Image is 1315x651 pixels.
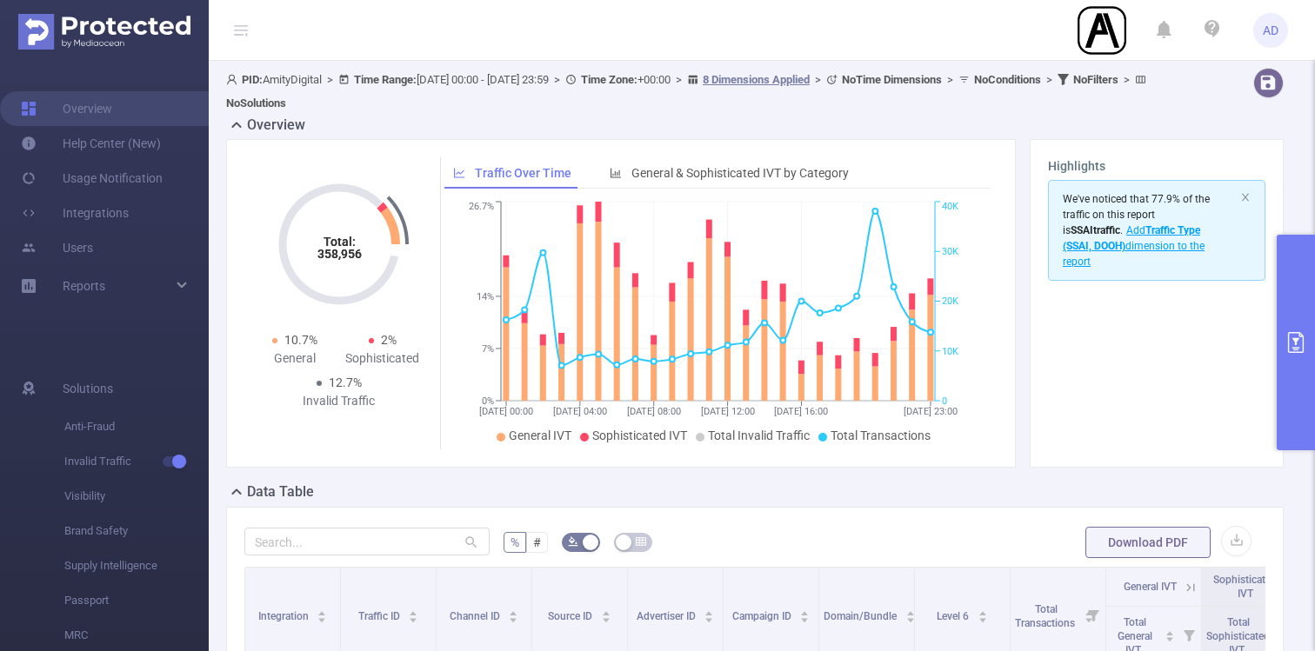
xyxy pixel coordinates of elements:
[704,608,714,614] i: icon: caret-up
[732,610,794,622] span: Campaign ID
[905,608,916,619] div: Sort
[942,395,947,407] tspan: 0
[477,291,494,302] tspan: 14%
[482,395,494,407] tspan: 0%
[226,73,1151,110] span: AmityDigital [DATE] 00:00 - [DATE] 23:59 +00:00
[64,514,209,548] span: Brand Safety
[1240,188,1251,207] button: icon: close
[601,615,611,621] i: icon: caret-down
[242,73,263,86] b: PID:
[631,166,849,180] span: General & Sophisticated IVT by Category
[831,428,931,442] span: Total Transactions
[247,115,305,136] h2: Overview
[800,608,810,614] i: icon: caret-up
[21,196,129,230] a: Integrations
[482,343,494,355] tspan: 7%
[942,346,958,357] tspan: 10K
[354,73,417,86] b: Time Range:
[581,73,637,86] b: Time Zone:
[1124,581,1177,593] span: General IVT
[479,406,533,417] tspan: [DATE] 00:00
[533,535,541,549] span: #
[1048,157,1265,176] h3: Highlights
[1063,193,1210,268] span: We've noticed that 77.9% of the traffic on this report is .
[409,615,418,621] i: icon: caret-down
[592,428,687,442] span: Sophisticated IVT
[799,608,810,619] div: Sort
[626,406,680,417] tspan: [DATE] 08:00
[942,296,958,308] tspan: 20K
[974,73,1041,86] b: No Conditions
[408,608,418,619] div: Sort
[610,167,622,179] i: icon: bar-chart
[1118,73,1135,86] span: >
[381,333,397,347] span: 2%
[317,608,327,619] div: Sort
[942,202,958,213] tspan: 40K
[21,161,163,196] a: Usage Notification
[1085,527,1211,558] button: Download PDF
[774,406,828,417] tspan: [DATE] 16:00
[1041,73,1058,86] span: >
[317,608,327,614] i: icon: caret-up
[64,479,209,514] span: Visibility
[511,535,519,549] span: %
[21,91,112,126] a: Overview
[824,610,899,622] span: Domain/Bundle
[937,610,971,622] span: Level 6
[636,536,646,547] i: icon: table
[226,74,242,85] i: icon: user
[63,371,113,406] span: Solutions
[601,608,611,619] div: Sort
[568,536,578,547] i: icon: bg-colors
[637,610,698,622] span: Advertiser ID
[704,608,714,619] div: Sort
[1015,603,1078,629] span: Total Transactions
[323,235,355,249] tspan: Total:
[21,230,93,265] a: Users
[21,126,161,161] a: Help Center (New)
[1165,634,1175,640] i: icon: caret-down
[1263,13,1278,48] span: AD
[704,615,714,621] i: icon: caret-down
[978,615,987,621] i: icon: caret-down
[322,73,338,86] span: >
[1165,628,1175,634] i: icon: caret-up
[18,14,190,50] img: Protected Media
[978,608,988,619] div: Sort
[800,615,810,621] i: icon: caret-down
[339,349,427,368] div: Sophisticated
[284,333,317,347] span: 10.7%
[358,610,403,622] span: Traffic ID
[509,615,518,621] i: icon: caret-down
[317,615,327,621] i: icon: caret-down
[475,166,571,180] span: Traffic Over Time
[509,608,518,614] i: icon: caret-up
[708,428,810,442] span: Total Invalid Traffic
[317,247,361,261] tspan: 358,956
[64,583,209,618] span: Passport
[509,428,571,442] span: General IVT
[978,608,987,614] i: icon: caret-up
[409,608,418,614] i: icon: caret-up
[1063,224,1205,268] span: Add dimension to the report
[295,392,383,410] div: Invalid Traffic
[1073,73,1118,86] b: No Filters
[450,610,503,622] span: Channel ID
[508,608,518,619] div: Sort
[549,73,565,86] span: >
[548,610,595,622] span: Source ID
[469,202,494,213] tspan: 26.7%
[942,246,958,257] tspan: 30K
[671,73,687,86] span: >
[942,73,958,86] span: >
[64,548,209,583] span: Supply Intelligence
[63,269,105,303] a: Reports
[64,409,209,444] span: Anti-Fraud
[244,528,490,555] input: Search...
[1240,192,1251,203] i: icon: close
[810,73,826,86] span: >
[258,610,311,622] span: Integration
[905,608,915,614] i: icon: caret-up
[453,167,465,179] i: icon: line-chart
